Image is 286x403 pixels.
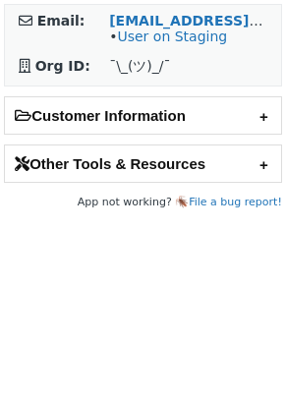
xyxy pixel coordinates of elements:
h2: Customer Information [5,97,281,134]
strong: Email: [37,13,86,29]
footer: App not working? 🪳 [4,193,282,212]
span: • [109,29,227,44]
a: File a bug report! [189,196,282,208]
strong: Org ID: [35,58,90,74]
h2: Other Tools & Resources [5,145,281,182]
span: ¯\_(ツ)_/¯ [109,58,170,74]
a: User on Staging [117,29,227,44]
